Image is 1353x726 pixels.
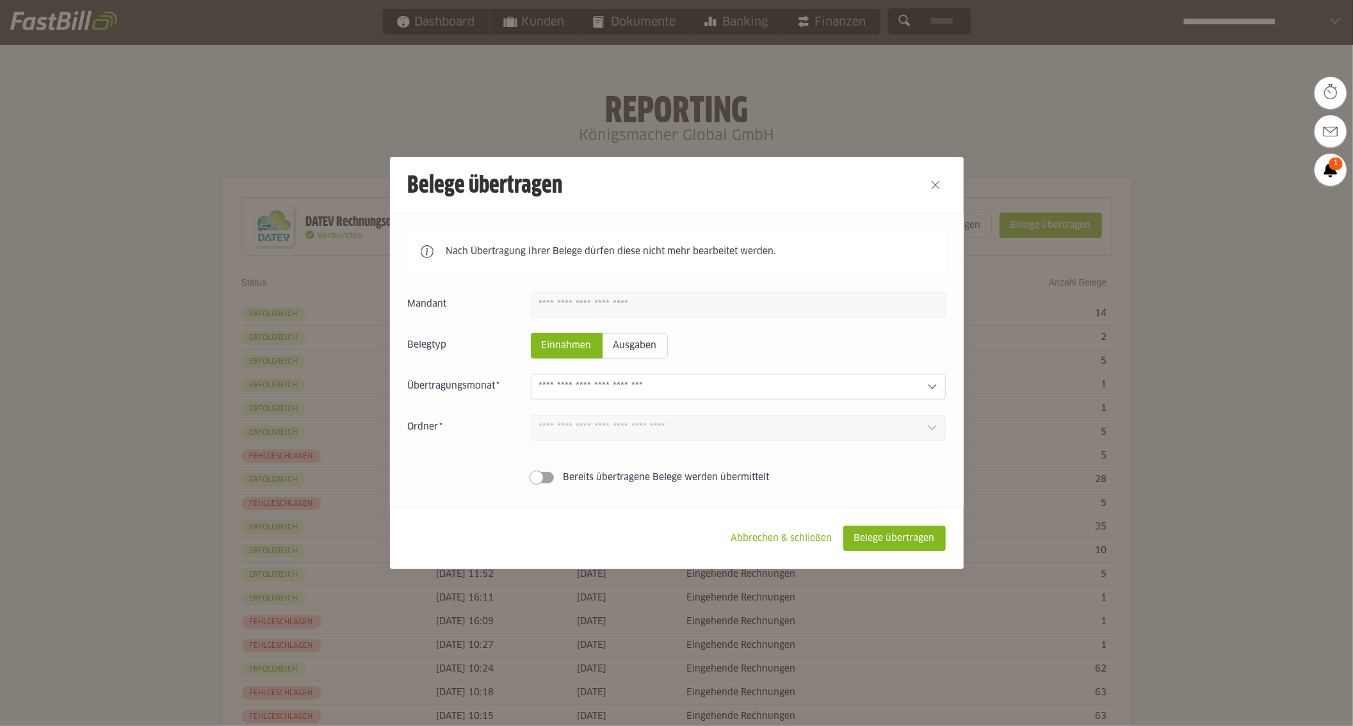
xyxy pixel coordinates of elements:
sl-radio-button: Ausgaben [603,333,668,359]
sl-radio-button: Einnahmen [531,333,603,359]
span: 1 [1329,157,1343,170]
sl-switch: Bereits übertragene Belege werden übermittelt [408,471,946,484]
a: 1 [1315,154,1347,186]
sl-button: Belege übertragen [843,526,946,551]
sl-button: Abbrechen & schließen [720,526,843,551]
